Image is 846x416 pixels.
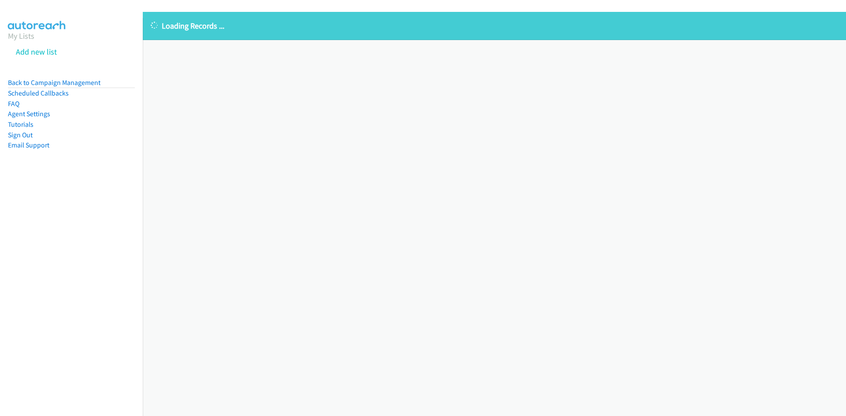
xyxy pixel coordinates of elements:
a: Agent Settings [8,110,50,118]
a: FAQ [8,99,19,108]
a: Email Support [8,141,49,149]
a: Scheduled Callbacks [8,89,69,97]
p: Loading Records ... [151,20,838,32]
a: Tutorials [8,120,33,129]
a: Add new list [16,47,57,57]
a: Back to Campaign Management [8,78,100,87]
a: My Lists [8,31,34,41]
a: Sign Out [8,131,33,139]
